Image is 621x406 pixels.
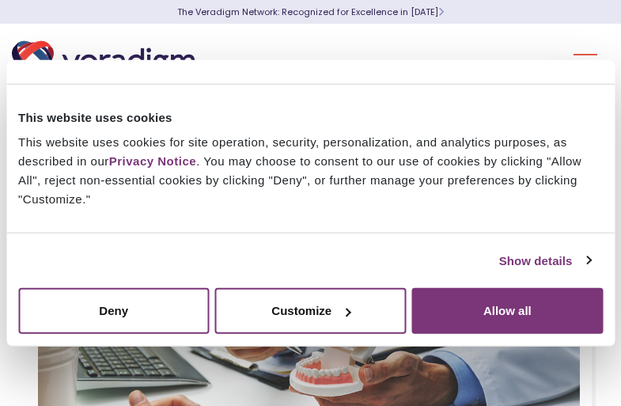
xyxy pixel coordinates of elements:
[438,6,444,18] span: Learn More
[12,36,202,88] img: Veradigm logo
[18,108,603,127] div: This website uses cookies
[215,288,406,334] button: Customize
[18,288,209,334] button: Deny
[177,6,444,18] a: The Veradigm Network: Recognized for Excellence in [DATE]Learn More
[412,288,603,334] button: Allow all
[499,251,591,270] a: Show details
[574,41,597,82] button: Toggle Navigation Menu
[109,154,196,168] a: Privacy Notice
[18,133,603,209] div: This website uses cookies for site operation, security, personalization, and analytics purposes, ...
